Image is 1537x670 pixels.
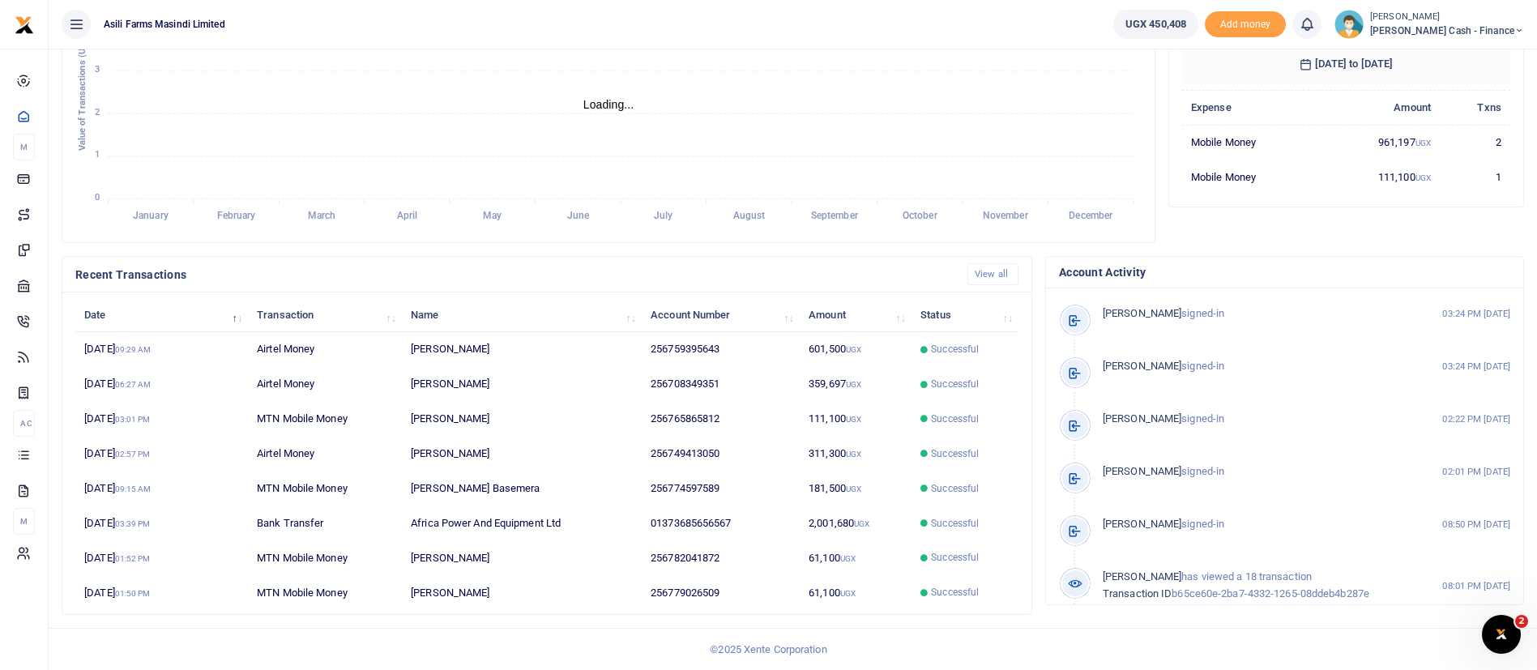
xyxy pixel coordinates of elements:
tspan: November [983,211,1029,222]
tspan: April [397,211,417,222]
h6: [DATE] to [DATE] [1182,45,1510,83]
tspan: 3 [95,65,100,75]
td: MTN Mobile Money [248,472,402,506]
span: Successful [931,377,979,391]
td: [PERSON_NAME] [402,367,642,402]
td: 2 [1440,125,1510,160]
tspan: January [133,211,169,222]
span: [PERSON_NAME] Cash - Finance [1370,23,1524,38]
th: Amount: activate to sort column ascending [800,297,912,332]
td: 601,500 [800,332,912,367]
text: Value of Transactions (UGX ) [77,31,88,151]
small: 06:27 AM [115,380,152,389]
span: Successful [931,412,979,426]
td: 256749413050 [642,437,800,472]
td: [DATE] [75,472,248,506]
tspan: August [733,211,766,222]
small: UGX [846,345,861,354]
small: 08:01 PM [DATE] [1442,579,1510,593]
td: 61,100 [800,575,912,609]
span: Successful [931,342,979,356]
td: [DATE] [75,575,248,609]
small: 09:29 AM [115,345,152,354]
td: 311,300 [800,437,912,472]
td: 1 [1440,160,1510,194]
td: 111,100 [1321,160,1440,194]
small: UGX [846,450,861,459]
p: signed-in [1103,305,1408,322]
th: Account Number: activate to sort column ascending [642,297,800,332]
small: 09:15 AM [115,484,152,493]
tspan: May [483,211,502,222]
li: Wallet ballance [1107,10,1205,39]
small: 03:39 PM [115,519,151,528]
td: [PERSON_NAME] [402,437,642,472]
tspan: 2 [95,107,100,117]
span: 2 [1515,615,1528,628]
small: UGX [840,589,856,598]
th: Transaction: activate to sort column ascending [248,297,402,332]
small: 02:57 PM [115,450,151,459]
th: Name: activate to sort column ascending [402,297,642,332]
td: 256708349351 [642,367,800,402]
p: signed-in [1103,516,1408,533]
span: Successful [931,585,979,600]
small: UGX [1415,173,1431,182]
tspan: February [217,211,256,222]
span: Successful [931,481,979,496]
td: [DATE] [75,332,248,367]
span: UGX 450,408 [1125,16,1186,32]
small: UGX [846,415,861,424]
td: Africa Power And Equipment Ltd [402,506,642,541]
li: M [13,508,35,535]
th: Amount [1321,90,1440,125]
text: Loading... [583,98,634,111]
td: MTN Mobile Money [248,540,402,575]
th: Date: activate to sort column descending [75,297,248,332]
tspan: October [903,211,938,222]
td: [PERSON_NAME] [402,332,642,367]
small: UGX [840,554,856,563]
p: has viewed a 18 transaction b65ce60e-2ba7-4332-1265-08ddeb4b287e [1103,569,1408,603]
h4: Account Activity [1059,263,1510,281]
td: [PERSON_NAME] Basemera [402,472,642,506]
small: UGX [846,484,861,493]
td: 256782041872 [642,540,800,575]
span: [PERSON_NAME] [1103,412,1181,425]
tspan: 1 [95,150,100,160]
td: 181,500 [800,472,912,506]
td: 359,697 [800,367,912,402]
span: Transaction ID [1103,587,1172,600]
a: UGX 450,408 [1113,10,1198,39]
img: profile-user [1334,10,1364,39]
small: 03:24 PM [DATE] [1442,360,1510,373]
span: Asili Farms Masindi Limited [97,17,232,32]
small: 02:01 PM [DATE] [1442,465,1510,479]
td: [DATE] [75,437,248,472]
small: 02:22 PM [DATE] [1442,412,1510,426]
td: Mobile Money [1182,160,1321,194]
h4: Recent Transactions [75,266,954,284]
p: signed-in [1103,463,1408,480]
tspan: July [654,211,672,222]
tspan: March [308,211,336,222]
span: [PERSON_NAME] [1103,570,1181,583]
td: [DATE] [75,506,248,541]
td: 61,100 [800,540,912,575]
tspan: December [1069,211,1113,222]
small: UGX [854,519,869,528]
iframe: Intercom live chat [1482,615,1521,654]
li: M [13,134,35,160]
td: MTN Mobile Money [248,575,402,609]
small: [PERSON_NAME] [1370,11,1524,24]
td: 111,100 [800,402,912,437]
span: [PERSON_NAME] [1103,518,1181,530]
td: Bank Transfer [248,506,402,541]
td: 2,001,680 [800,506,912,541]
small: UGX [846,380,861,389]
td: 01373685656567 [642,506,800,541]
td: Airtel Money [248,367,402,402]
tspan: June [567,211,590,222]
small: 03:24 PM [DATE] [1442,307,1510,321]
span: Successful [931,516,979,531]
